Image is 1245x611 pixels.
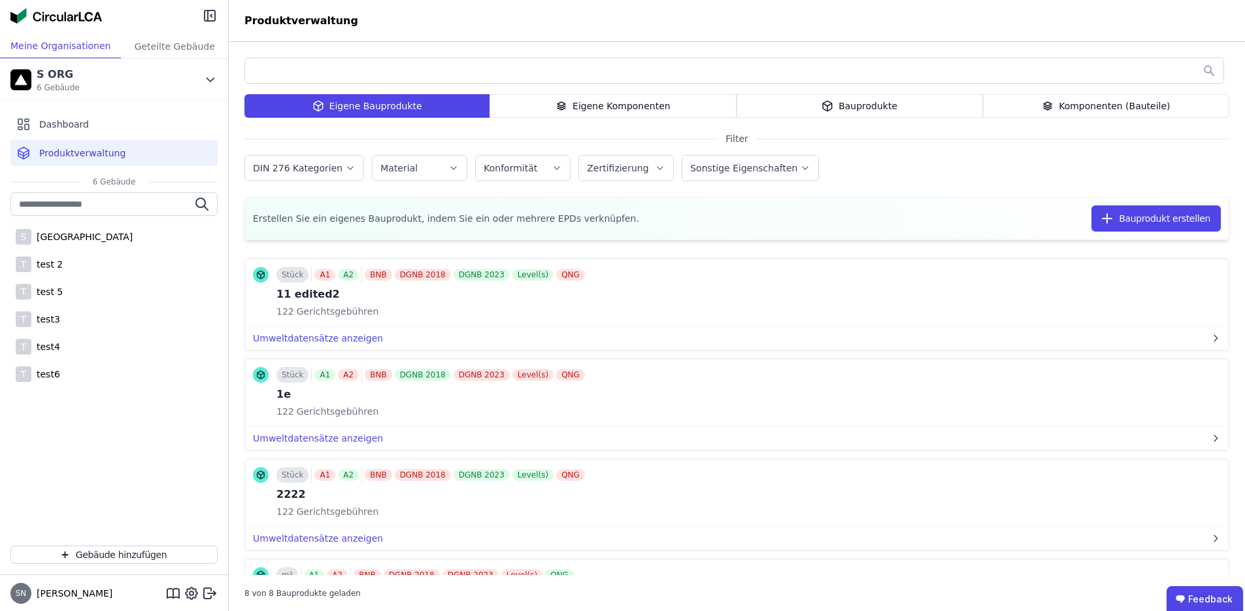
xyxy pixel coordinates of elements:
div: S [16,229,31,245]
div: A1 [314,269,335,281]
span: 122 [276,505,294,518]
span: 6 Gebäude [37,82,80,93]
img: Concular [10,8,102,24]
div: DGNB 2018 [384,569,440,581]
span: 122 [276,405,294,418]
button: Sonstige Eigenschaften [682,156,818,181]
button: Konformität [476,156,570,181]
div: m³ [276,567,298,583]
div: S ORG [37,67,80,82]
div: test 5 [31,285,63,298]
label: Konformität [484,163,540,173]
div: T [16,256,31,272]
div: T [16,284,31,300]
div: DGNB 2023 [442,569,499,581]
div: T [16,311,31,327]
span: Dashboard [39,118,89,131]
div: Level(s) [512,369,554,381]
div: DGNB 2018 [395,369,451,381]
div: A1 [314,469,335,481]
span: Produktverwaltung [39,147,125,160]
div: Geteilte Gebäude [121,34,228,58]
div: Produktverwaltung [229,13,374,29]
div: A2 [327,569,348,581]
div: A1 [304,569,325,581]
div: DGNB 2023 [454,369,510,381]
div: A1 [314,369,335,381]
div: BNB [365,369,391,381]
div: 2222 [276,487,588,502]
div: T [16,366,31,382]
div: T [16,339,31,355]
span: 122 [276,305,294,318]
div: QNG [556,469,585,481]
button: Umweltdatensätze anzeigen [245,427,1229,450]
span: Gerichtsgebühren [294,505,379,518]
label: Material [380,163,420,173]
div: DGNB 2023 [454,469,510,481]
div: DGNB 2018 [395,269,451,281]
label: DIN 276 Kategorien [253,163,345,173]
div: BNB [365,469,391,481]
div: Stück [276,467,308,483]
span: 6 Gebäude [80,177,149,187]
div: A2 [338,269,359,281]
div: DGNB 2023 [454,269,510,281]
span: [PERSON_NAME] [31,587,112,600]
div: BNB [365,269,391,281]
div: Bauprodukte [737,94,983,118]
button: Zertifizierung [579,156,673,181]
div: 11 edited2 [276,287,588,302]
div: 1e [276,387,588,402]
label: Zertifizierung [587,163,651,173]
div: [GEOGRAPHIC_DATA] [31,230,133,243]
div: QNG [556,369,585,381]
button: Gebäude hinzufügen [10,546,218,564]
div: test4 [31,340,60,353]
div: Eigene Bauprodukte [244,94,490,118]
div: test6 [31,368,60,381]
div: test3 [31,313,60,326]
div: Eigene Komponenten [490,94,736,118]
button: Umweltdatensätze anzeigen [245,326,1229,350]
div: Stück [276,267,308,283]
div: Level(s) [501,569,542,581]
div: Level(s) [512,269,554,281]
span: Gerichtsgebühren [294,405,379,418]
div: Level(s) [512,469,554,481]
div: 8 von 8 Bauprodukte geladen [244,583,361,599]
div: test 2 [31,258,63,271]
div: QNG [556,269,585,281]
img: S ORG [10,69,31,90]
div: QNG [545,569,574,581]
button: Umweltdatensätze anzeigen [245,527,1229,550]
div: A2 [338,369,359,381]
span: SN [16,589,27,597]
div: A2 [338,469,359,481]
div: DGNB 2018 [395,469,451,481]
span: Erstellen Sie ein eigenes Bauprodukt, indem Sie ein oder mehrere EPDs verknüpfen. [253,212,639,225]
button: Bauprodukt erstellen [1091,205,1221,232]
div: BNB [354,569,380,581]
button: DIN 276 Kategorien [245,156,363,181]
span: Filter [718,132,756,145]
div: Stück [276,367,308,383]
label: Sonstige Eigenschaften [690,163,800,173]
div: Komponenten (Bauteile) [983,94,1229,118]
span: Gerichtsgebühren [294,305,379,318]
button: Material [373,156,467,181]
